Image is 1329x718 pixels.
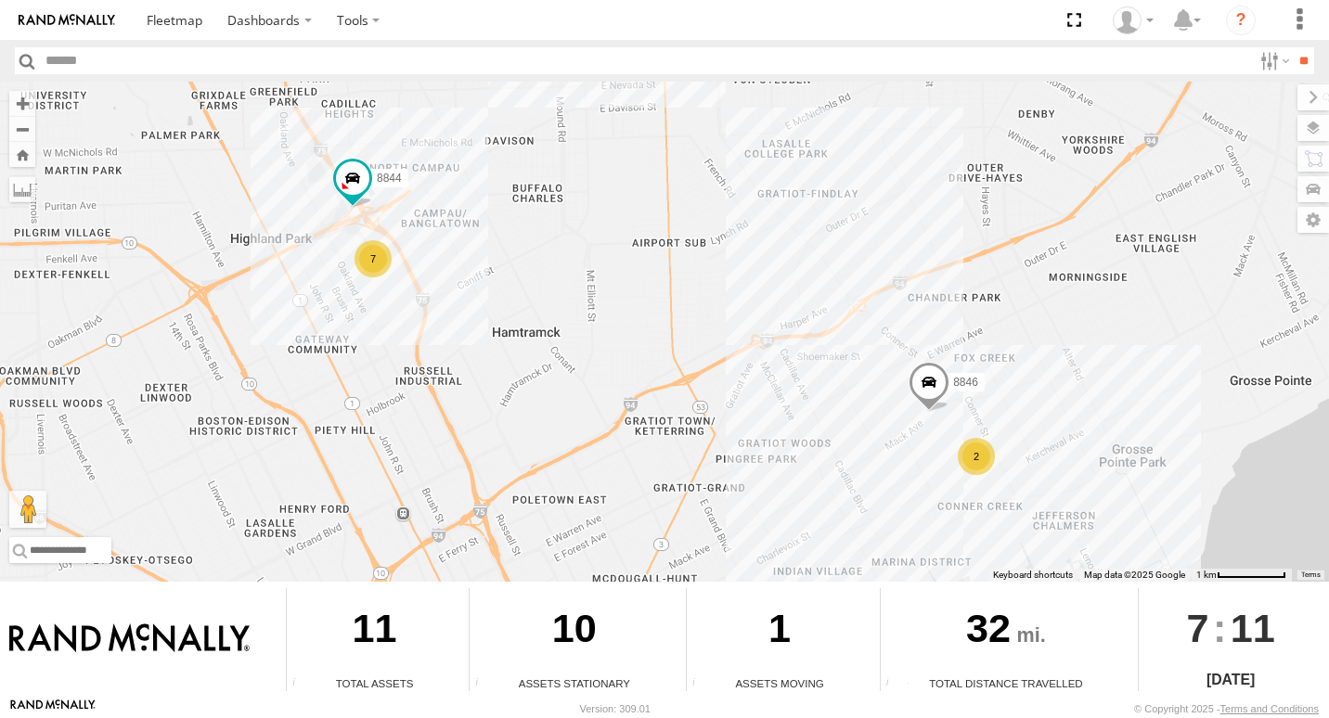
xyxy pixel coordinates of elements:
[470,588,679,675] div: 10
[1187,588,1209,668] span: 7
[9,491,46,528] button: Drag Pegman onto the map to open Street View
[287,588,462,675] div: 11
[470,677,497,691] div: Total number of assets current stationary.
[881,675,1132,691] div: Total Distance Travelled
[687,677,715,691] div: Total number of assets current in transit.
[1191,569,1292,582] button: Map Scale: 1 km per 71 pixels
[470,675,679,691] div: Assets Stationary
[1106,6,1160,34] div: Valeo Dash
[1196,570,1217,580] span: 1 km
[287,675,462,691] div: Total Assets
[580,703,651,714] div: Version: 309.01
[1084,570,1185,580] span: Map data ©2025 Google
[881,677,909,691] div: Total distance travelled by all assets within specified date range and applied filters
[9,91,35,116] button: Zoom in
[9,623,250,655] img: Rand McNally
[355,240,392,277] div: 7
[1301,571,1321,578] a: Terms (opens in new tab)
[19,14,115,27] img: rand-logo.svg
[287,677,315,691] div: Total number of Enabled Assets
[1253,47,1293,74] label: Search Filter Options
[377,172,402,185] span: 8844
[1134,703,1319,714] div: © Copyright 2025 -
[9,116,35,142] button: Zoom out
[1297,207,1329,233] label: Map Settings
[687,588,873,675] div: 1
[9,142,35,167] button: Zoom Home
[1139,588,1322,668] div: :
[1139,669,1322,691] div: [DATE]
[1231,588,1275,668] span: 11
[993,569,1073,582] button: Keyboard shortcuts
[1226,6,1256,35] i: ?
[881,588,1132,675] div: 32
[958,438,995,475] div: 2
[1220,703,1319,714] a: Terms and Conditions
[687,675,873,691] div: Assets Moving
[10,699,96,718] a: Visit our Website
[953,375,978,388] span: 8846
[9,176,35,202] label: Measure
